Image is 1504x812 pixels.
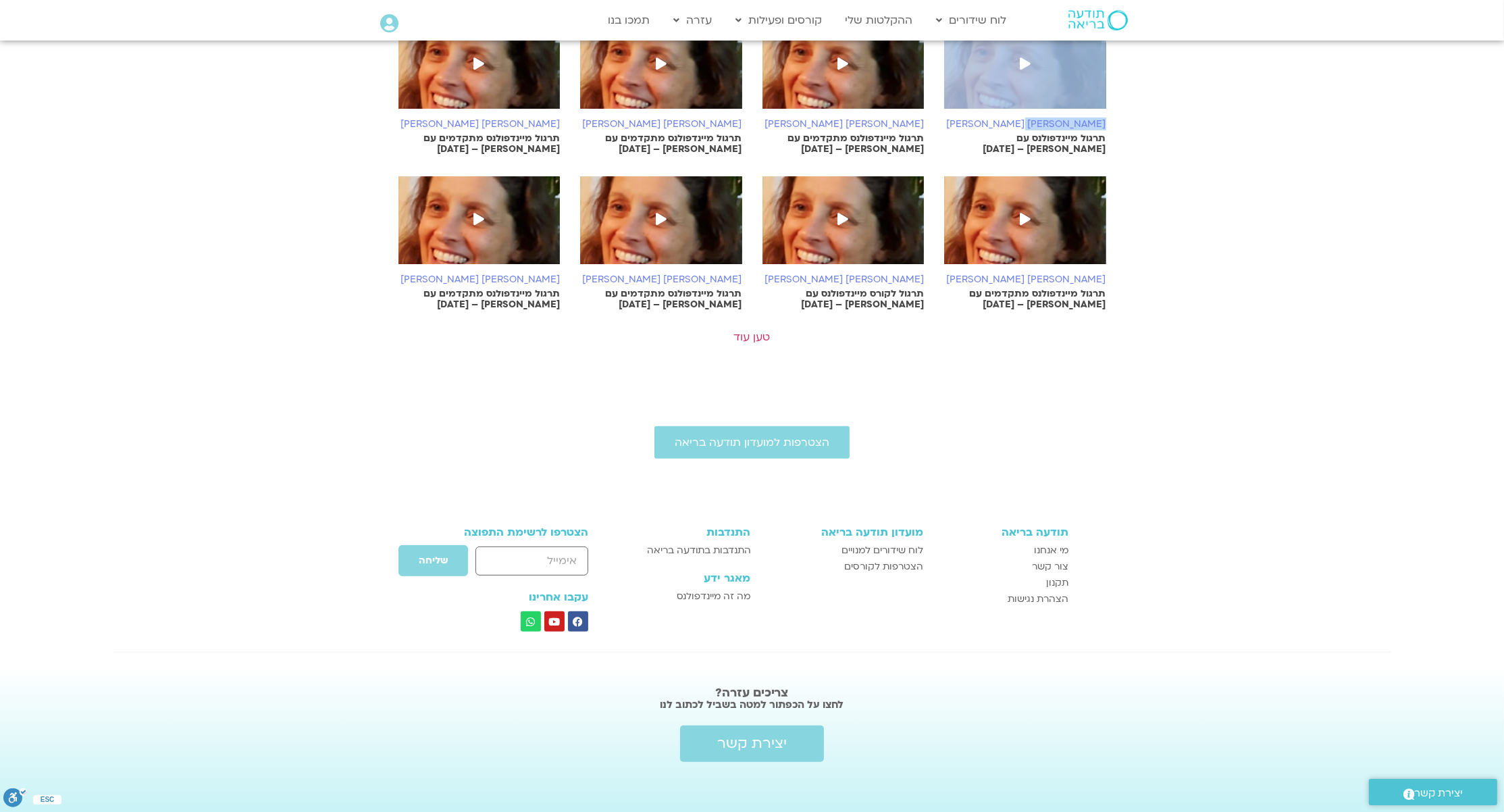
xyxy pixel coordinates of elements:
[762,133,925,155] p: תרגול מיינדפולנס מתקדמים עם [PERSON_NAME] – [DATE]
[398,274,561,285] h6: [PERSON_NAME] [PERSON_NAME]
[625,588,750,605] a: מה זה מיינדפולנס
[762,176,925,310] a: [PERSON_NAME] [PERSON_NAME] תרגול לקורס מיינדפולנס עם [PERSON_NAME] – [DATE]
[944,21,1106,122] img: %D7%A1%D7%99%D7%92%D7%9C-%D7%91%D7%99%D7%A8%D7%9F-%D7%90%D7%91%D7%95%D7%97%D7%A6%D7%99%D7%A8%D7%9...
[398,176,561,278] img: %D7%A1%D7%99%D7%92%D7%9C-%D7%91%D7%99%D7%A8%D7%9F-%D7%90%D7%91%D7%95%D7%97%D7%A6%D7%99%D7%A8%D7%9...
[937,575,1069,591] a: תקנון
[580,21,742,122] img: %D7%A1%D7%99%D7%92%D7%9C-%D7%91%D7%99%D7%A8%D7%9F-%D7%90%D7%91%D7%95%D7%97%D7%A6%D7%99%D7%A8%D7%9...
[841,542,923,559] span: לוח שידורים למנויים
[839,7,920,33] a: ההקלטות שלי
[1047,575,1069,591] span: תקנון
[944,21,1106,155] a: [PERSON_NAME] [PERSON_NAME] תרגול מיינדפולנס עם [PERSON_NAME] – [DATE]
[944,176,1106,278] img: %D7%A1%D7%99%D7%92%D7%9C-%D7%91%D7%99%D7%A8%D7%9F-%D7%90%D7%91%D7%95%D7%97%D7%A6%D7%99%D7%A8%D7%9...
[400,698,1104,711] h2: לחצו על הכפתור למטה בשביל לכתוב לנו
[475,547,588,576] input: אימייל
[625,526,750,538] h3: התנדבות
[930,7,1014,33] a: לוח שידורים
[398,119,561,130] h6: [PERSON_NAME] [PERSON_NAME]
[1415,784,1463,803] span: יצירת קשר
[1035,542,1069,559] span: מי אנחנו
[844,559,923,575] span: הצטרפות לקורסים
[764,526,923,538] h3: מועדון תודעה בריאה
[1033,559,1069,575] span: צור קשר
[944,133,1106,155] p: תרגול מיינדפולנס עם [PERSON_NAME] – [DATE]
[937,542,1069,559] a: מי אנחנו
[937,591,1069,607] a: הצהרת נגישות
[436,591,589,603] h3: עקבו אחרינו
[944,119,1106,130] h6: [PERSON_NAME] [PERSON_NAME]
[580,119,742,130] h6: [PERSON_NAME] [PERSON_NAME]
[762,119,925,130] h6: [PERSON_NAME] [PERSON_NAME]
[398,288,561,310] p: תרגול מיינדפולנס מתקדמים עם [PERSON_NAME] – [DATE]
[398,133,561,155] p: תרגול מיינדפולנס מתקדמים עם [PERSON_NAME] – [DATE]
[580,133,742,155] p: תרגול מיינדפולנס מתקדמים עם [PERSON_NAME] – [DATE]
[675,436,829,449] span: הצטרפות למועדון תודעה בריאה
[717,736,787,752] span: יצירת קשר
[400,686,1104,700] h2: צריכים עזרה?
[580,274,742,285] h6: [PERSON_NAME] [PERSON_NAME]
[580,176,742,278] img: %D7%A1%D7%99%D7%92%D7%9C-%D7%91%D7%99%D7%A8%D7%9F-%D7%90%D7%91%D7%95%D7%97%D7%A6%D7%99%D7%A8%D7%9...
[580,288,742,310] p: תרגול מיינדפולנס מתקדמים עם [PERSON_NAME] – [DATE]
[654,426,850,459] a: הצטרפות למועדון תודעה בריאה
[944,274,1106,285] h6: [PERSON_NAME] [PERSON_NAME]
[677,588,751,605] span: מה זה מיינדפולנס
[734,330,771,345] a: טען עוד
[729,7,829,33] a: קורסים ופעילות
[667,7,719,33] a: עזרה
[419,555,448,566] span: שליחה
[1008,591,1069,607] span: הצהרת נגישות
[680,726,824,762] a: יצירת קשר
[944,176,1106,310] a: [PERSON_NAME] [PERSON_NAME] תרגול מיינדפולנס מתקדמים עם [PERSON_NAME] – [DATE]
[436,544,589,584] form: טופס חדש
[1068,10,1128,30] img: תודעה בריאה
[648,542,751,559] span: התנדבות בתודעה בריאה
[762,288,925,310] p: תרגול לקורס מיינדפולנס עם [PERSON_NAME] – [DATE]
[398,544,469,577] button: שליחה
[762,176,925,278] img: %D7%A1%D7%99%D7%92%D7%9C-%D7%91%D7%99%D7%A8%D7%9F-%D7%90%D7%91%D7%95%D7%97%D7%A6%D7%99%D7%A8%D7%9...
[580,21,742,155] a: [PERSON_NAME] [PERSON_NAME] תרגול מיינדפולנס מתקדמים עם [PERSON_NAME] – [DATE]
[398,21,561,155] a: [PERSON_NAME] [PERSON_NAME] תרגול מיינדפולנס מתקדמים עם [PERSON_NAME] – [DATE]
[937,559,1069,575] a: צור קשר
[625,542,750,559] a: התנדבות בתודעה בריאה
[944,288,1106,310] p: תרגול מיינדפולנס מתקדמים עם [PERSON_NAME] – [DATE]
[398,176,561,310] a: [PERSON_NAME] [PERSON_NAME] תרגול מיינדפולנס מתקדמים עם [PERSON_NAME] – [DATE]
[762,21,925,122] img: %D7%A1%D7%99%D7%92%D7%9C-%D7%91%D7%99%D7%A8%D7%9F-%D7%90%D7%91%D7%95%D7%97%D7%A6%D7%99%D7%A8%D7%9...
[937,526,1069,538] h3: תודעה בריאה
[764,559,923,575] a: הצטרפות לקורסים
[436,526,589,538] h3: הצטרפו לרשימת התפוצה
[625,572,750,584] h3: מאגר ידע
[580,176,742,310] a: [PERSON_NAME] [PERSON_NAME] תרגול מיינדפולנס מתקדמים עם [PERSON_NAME] – [DATE]
[762,21,925,155] a: [PERSON_NAME] [PERSON_NAME] תרגול מיינדפולנס מתקדמים עם [PERSON_NAME] – [DATE]
[1369,779,1497,805] a: יצירת קשר
[764,542,923,559] a: לוח שידורים למנויים
[398,21,561,122] img: %D7%A1%D7%99%D7%92%D7%9C-%D7%91%D7%99%D7%A8%D7%9F-%D7%90%D7%91%D7%95%D7%97%D7%A6%D7%99%D7%A8%D7%9...
[762,274,925,285] h6: [PERSON_NAME] [PERSON_NAME]
[601,7,656,33] a: תמכו בנו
